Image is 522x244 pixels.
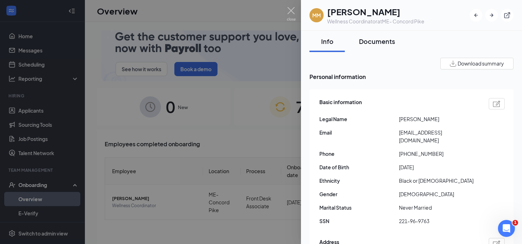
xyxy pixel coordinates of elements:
div: Documents [359,37,395,46]
button: ArrowRight [485,9,498,22]
span: [DATE] [399,163,478,171]
div: MM [312,12,321,19]
span: SSN [319,217,399,225]
button: ArrowLeftNew [470,9,482,22]
span: [DEMOGRAPHIC_DATA] [399,190,478,198]
span: Legal Name [319,115,399,123]
span: Date of Birth [319,163,399,171]
span: Marital Status [319,204,399,211]
span: Download summary [458,60,504,67]
span: Phone [319,150,399,158]
div: Info [317,37,338,46]
span: Black or [DEMOGRAPHIC_DATA] [399,177,478,185]
svg: ArrowLeftNew [472,12,480,19]
span: Email [319,129,399,136]
iframe: Intercom live chat [498,220,515,237]
svg: ExternalLink [504,12,511,19]
button: ExternalLink [501,9,514,22]
span: [PERSON_NAME] [399,115,478,123]
span: [PHONE_NUMBER] [399,150,478,158]
div: Wellness Coordinator at ME- Concord Pike [327,18,424,25]
span: Personal information [309,72,514,81]
span: Ethnicity [319,177,399,185]
span: Never Married [399,204,478,211]
svg: ArrowRight [488,12,495,19]
h1: [PERSON_NAME] [327,6,424,18]
span: [EMAIL_ADDRESS][DOMAIN_NAME] [399,129,478,144]
span: Basic information [319,98,362,109]
span: 221-96-9763 [399,217,478,225]
span: Gender [319,190,399,198]
span: 1 [512,220,518,226]
button: Download summary [440,58,514,69]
